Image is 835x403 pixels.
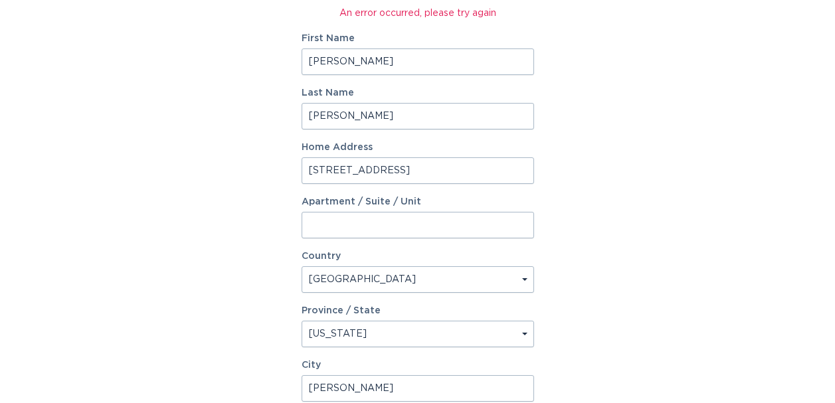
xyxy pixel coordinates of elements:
[302,361,534,370] label: City
[302,197,534,206] label: Apartment / Suite / Unit
[302,88,534,98] label: Last Name
[302,34,534,43] label: First Name
[302,6,534,21] div: An error occurred, please try again
[302,143,534,152] label: Home Address
[302,306,381,315] label: Province / State
[302,252,341,261] label: Country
